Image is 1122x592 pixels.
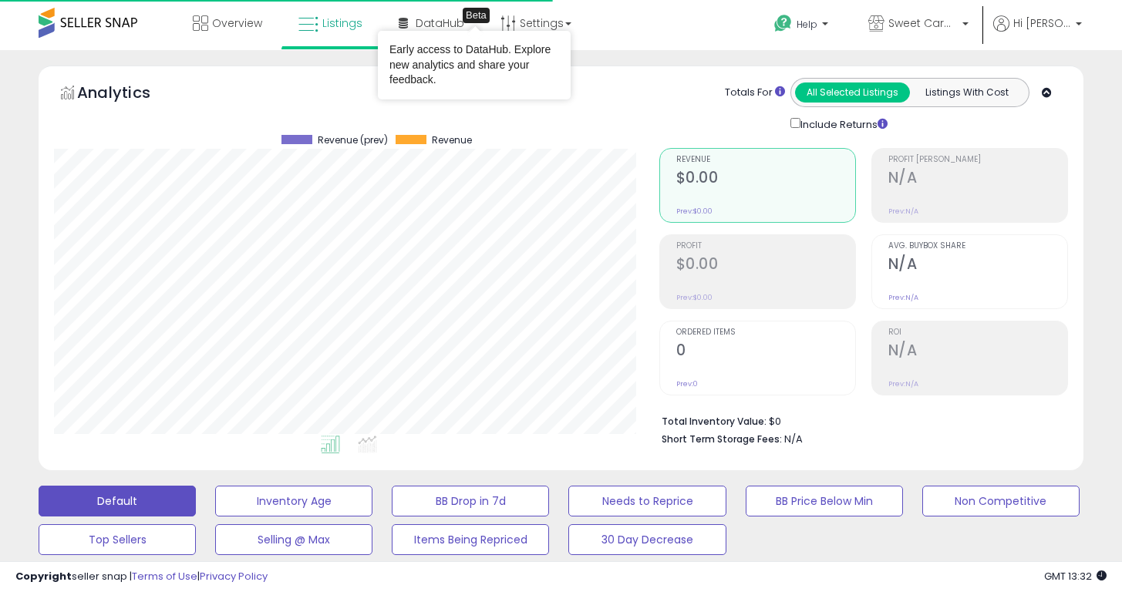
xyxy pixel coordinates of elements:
small: Prev: 0 [676,379,698,388]
b: Total Inventory Value: [662,415,767,428]
span: Revenue [676,156,855,164]
span: Avg. Buybox Share [888,242,1067,251]
span: DataHub [416,15,464,31]
small: Prev: N/A [888,207,918,216]
h2: N/A [888,255,1067,276]
span: Revenue (prev) [318,135,388,146]
button: Inventory Age [215,486,372,516]
h2: N/A [888,341,1067,362]
h2: $0.00 [676,169,855,190]
span: Ordered Items [676,328,855,337]
small: Prev: $0.00 [676,293,713,302]
button: BB Drop in 7d [392,486,549,516]
h2: 0 [676,341,855,362]
span: Overview [212,15,262,31]
span: ROI [888,328,1067,337]
small: Prev: $0.00 [676,207,713,216]
div: Include Returns [779,115,906,133]
span: Help [797,18,817,31]
button: Default [39,486,196,516]
span: Sweet Carolina Supply [888,15,958,31]
div: Tooltip anchor [463,8,490,23]
i: Get Help [773,14,793,33]
button: BB Price Below Min [746,486,903,516]
span: N/A [784,432,803,446]
small: Prev: N/A [888,379,918,388]
button: Selling @ Max [215,524,372,555]
a: Hi [PERSON_NAME] [993,15,1082,50]
span: Profit [676,242,855,251]
button: Listings With Cost [909,82,1024,103]
button: All Selected Listings [795,82,910,103]
button: Needs to Reprice [568,486,726,516]
button: Non Competitive [922,486,1080,516]
a: Privacy Policy [200,569,268,584]
button: 30 Day Decrease [568,524,726,555]
div: seller snap | | [15,570,268,584]
b: Short Term Storage Fees: [662,432,782,446]
span: 2025-10-8 13:32 GMT [1044,569,1107,584]
h5: Analytics [77,82,180,107]
span: Listings [322,15,362,31]
small: Prev: N/A [888,293,918,302]
button: Top Sellers [39,524,196,555]
h2: $0.00 [676,255,855,276]
li: $0 [662,411,1056,429]
div: Early access to DataHub. Explore new analytics and share your feedback. [389,42,559,88]
strong: Copyright [15,569,72,584]
a: Terms of Use [132,569,197,584]
h2: N/A [888,169,1067,190]
a: Help [762,2,844,50]
div: Totals For [725,86,785,100]
span: Profit [PERSON_NAME] [888,156,1067,164]
span: Hi [PERSON_NAME] [1013,15,1071,31]
span: Revenue [432,135,472,146]
button: Items Being Repriced [392,524,549,555]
